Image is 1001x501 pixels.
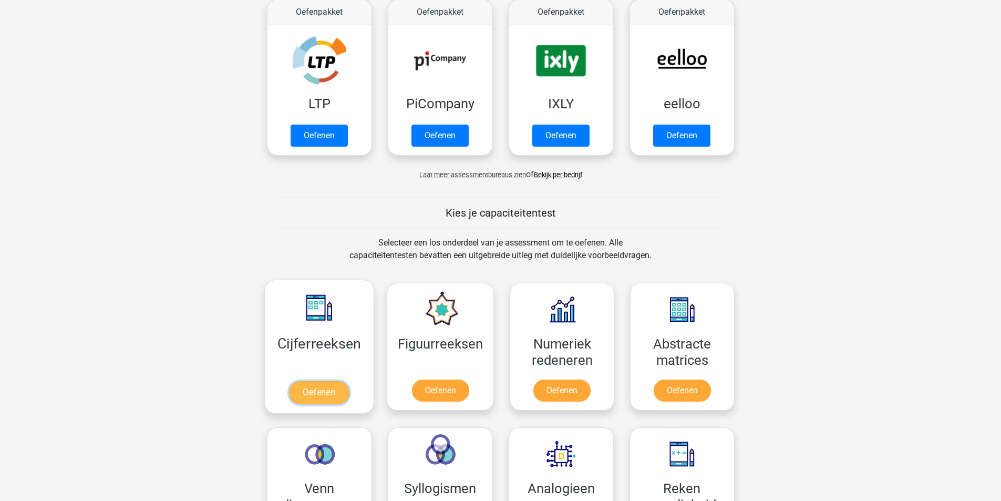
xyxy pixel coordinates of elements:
[411,125,469,147] a: Oefenen
[654,380,711,402] a: Oefenen
[291,125,348,147] a: Oefenen
[533,380,591,402] a: Oefenen
[653,125,710,147] a: Oefenen
[259,160,742,181] div: of
[412,380,469,402] a: Oefenen
[339,237,662,274] div: Selecteer een los onderdeel van je assessment om te oefenen. Alle capaciteitentesten bevatten een...
[289,381,349,404] a: Oefenen
[276,207,725,219] h5: Kies je capaciteitentest
[534,171,582,179] a: Bekijk per bedrijf
[419,171,526,179] span: Laat meer assessmentbureaus zien
[532,125,590,147] a: Oefenen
